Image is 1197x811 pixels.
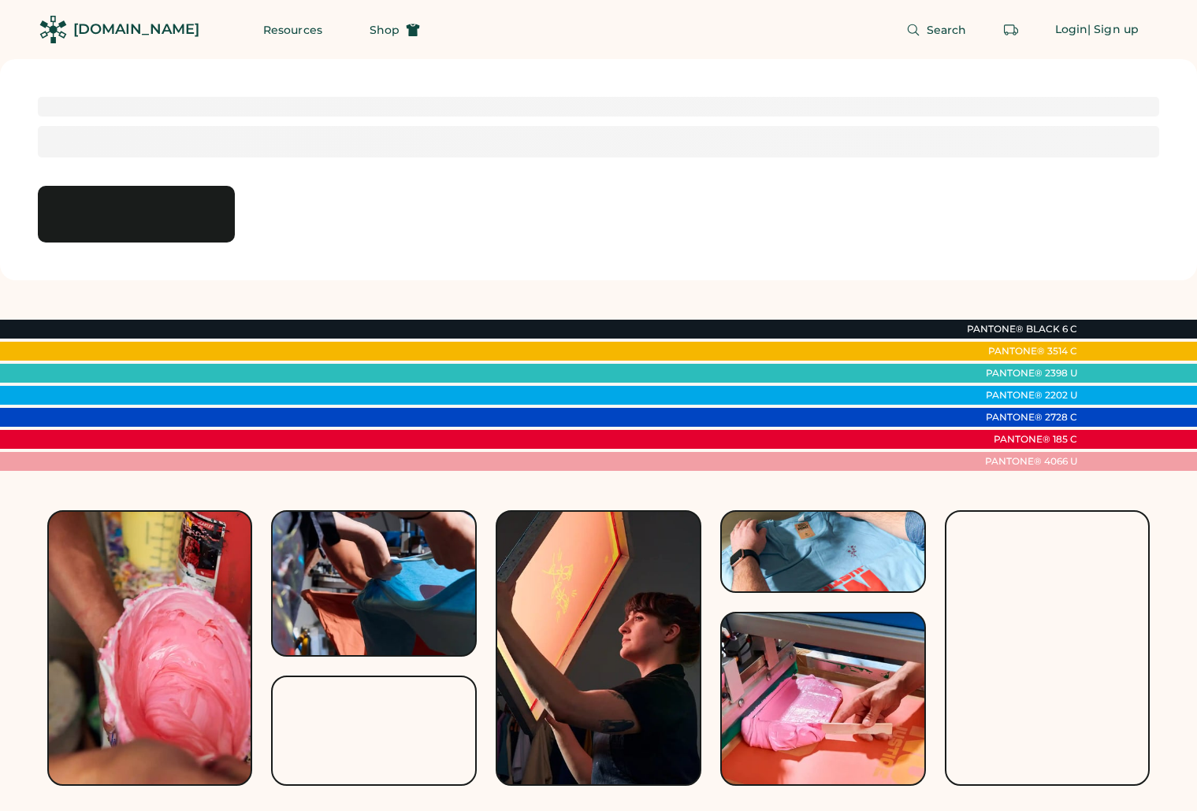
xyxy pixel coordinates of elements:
[39,16,67,43] img: Rendered Logo - Screens
[351,14,439,46] button: Shop
[927,24,967,35] span: Search
[887,14,986,46] button: Search
[244,14,341,46] button: Resources
[73,20,199,39] div: [DOMAIN_NAME]
[1055,22,1088,38] div: Login
[1087,22,1139,38] div: | Sign up
[370,24,400,35] span: Shop
[995,14,1027,46] button: Retrieve an order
